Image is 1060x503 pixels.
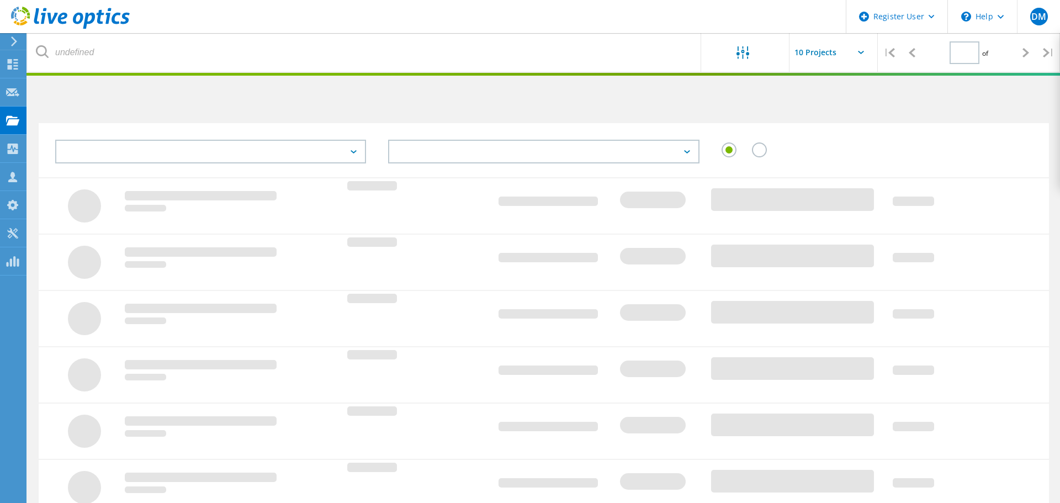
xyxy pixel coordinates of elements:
svg: \n [961,12,971,22]
a: Live Optics Dashboard [11,23,130,31]
div: | [878,33,900,72]
span: DM [1031,12,1046,21]
span: of [982,49,988,58]
div: | [1037,33,1060,72]
input: undefined [28,33,702,72]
